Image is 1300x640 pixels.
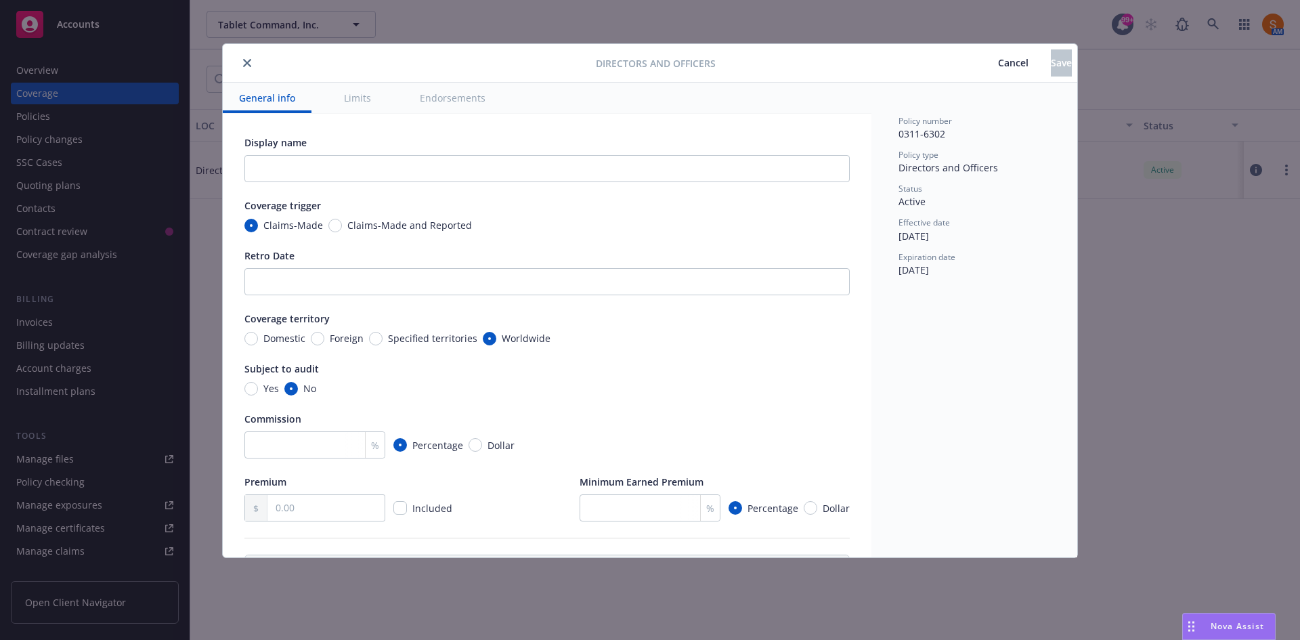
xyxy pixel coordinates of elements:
[1051,49,1072,77] button: Save
[239,55,255,71] button: close
[898,183,922,194] span: Status
[404,83,502,113] button: Endorsements
[898,263,929,276] span: [DATE]
[393,438,407,452] input: Percentage
[244,312,330,325] span: Coverage territory
[898,161,998,174] span: Directors and Officers
[328,83,387,113] button: Limits
[502,331,550,345] span: Worldwide
[371,438,379,452] span: %
[898,230,929,242] span: [DATE]
[898,149,938,161] span: Policy type
[553,555,849,576] th: Amount
[388,331,477,345] span: Specified territories
[244,136,307,149] span: Display name
[596,56,716,70] span: Directors and Officers
[487,438,515,452] span: Dollar
[729,501,742,515] input: Percentage
[263,218,323,232] span: Claims-Made
[223,83,311,113] button: General info
[311,332,324,345] input: Foreign
[804,501,817,515] input: Dollar
[1182,613,1276,640] button: Nova Assist
[1211,620,1264,632] span: Nova Assist
[976,49,1051,77] button: Cancel
[898,195,926,208] span: Active
[469,438,482,452] input: Dollar
[330,331,364,345] span: Foreign
[267,495,385,521] input: 0.00
[244,475,286,488] span: Premium
[263,381,279,396] span: Yes
[898,251,955,263] span: Expiration date
[580,475,703,488] span: Minimum Earned Premium
[369,332,383,345] input: Specified territories
[483,332,496,345] input: Worldwide
[284,382,298,396] input: No
[412,502,452,515] span: Included
[1051,56,1072,69] span: Save
[263,331,305,345] span: Domestic
[898,127,945,140] span: 0311-6302
[244,382,258,396] input: Yes
[1183,614,1200,639] div: Drag to move
[706,501,714,515] span: %
[328,219,342,232] input: Claims-Made and Reported
[898,115,952,127] span: Policy number
[244,219,258,232] input: Claims-Made
[898,217,950,228] span: Effective date
[244,412,301,425] span: Commission
[998,56,1028,69] span: Cancel
[244,199,321,212] span: Coverage trigger
[412,438,463,452] span: Percentage
[244,362,319,375] span: Subject to audit
[823,501,850,515] span: Dollar
[244,249,295,262] span: Retro Date
[347,218,472,232] span: Claims-Made and Reported
[245,555,487,576] th: Limits
[244,332,258,345] input: Domestic
[747,501,798,515] span: Percentage
[303,381,316,396] span: No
